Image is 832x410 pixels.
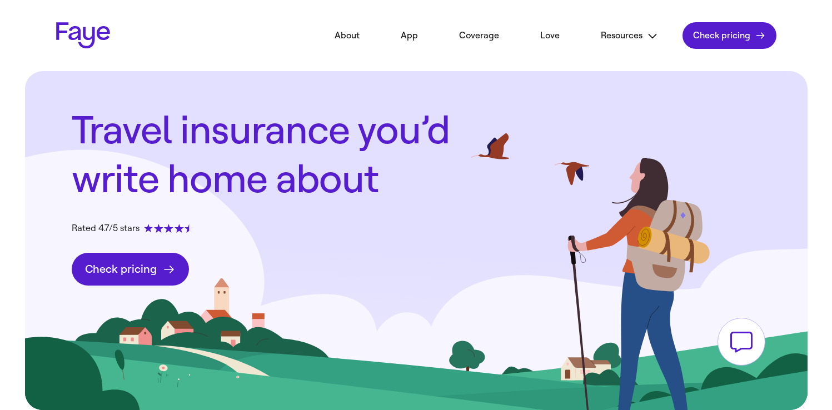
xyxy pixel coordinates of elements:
a: About [318,23,376,48]
a: Coverage [442,23,516,48]
h1: Travel insurance you’d write home about [72,107,472,204]
div: Rated 4.7/5 stars [72,222,194,235]
a: Faye Logo [56,22,111,49]
a: Check pricing [682,22,776,49]
a: App [384,23,435,48]
a: Love [524,23,576,48]
a: Check pricing [72,253,189,286]
button: Resources [584,23,675,48]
